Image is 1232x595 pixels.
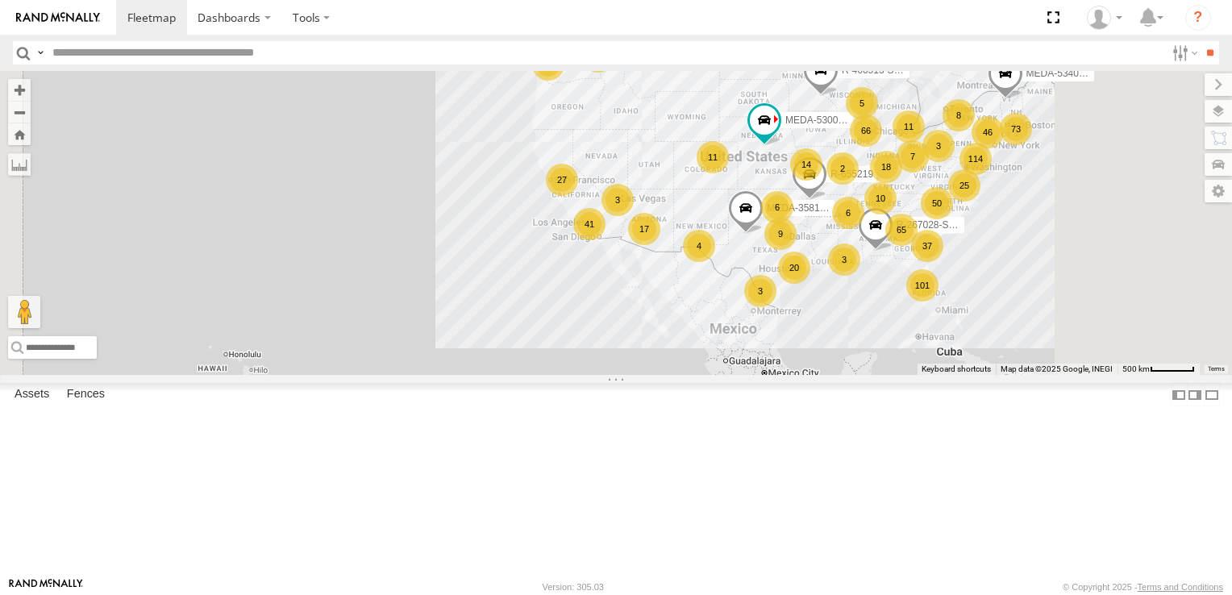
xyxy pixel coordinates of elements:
button: Drag Pegman onto the map to open Street View [8,296,40,328]
span: MEDA-530001-Roll [785,114,868,125]
div: 3 [922,130,955,162]
div: 2 [582,40,614,73]
div: 50 [921,187,953,219]
div: 27 [546,164,578,196]
span: 500 km [1122,364,1150,373]
div: 65 [885,214,918,246]
div: 18 [870,151,902,183]
div: 3 [601,184,634,216]
label: Dock Summary Table to the Right [1187,383,1203,406]
a: Visit our Website [9,579,83,595]
div: 114 [959,143,992,175]
span: R-267028-Swing [897,219,968,231]
label: Fences [59,384,113,406]
div: 46 [972,116,1004,148]
div: 3 [744,275,776,307]
button: Keyboard shortcuts [922,364,991,375]
div: 11 [893,110,925,143]
button: Zoom in [8,79,31,101]
label: Dock Summary Table to the Left [1171,383,1187,406]
a: Terms and Conditions [1138,582,1223,592]
div: 8 [943,99,975,131]
div: 4 [683,230,715,262]
div: 7 [897,140,929,173]
button: Map Scale: 500 km per 52 pixels [1118,364,1200,375]
button: Zoom out [8,101,31,123]
label: Search Filter Options [1166,41,1201,64]
div: Gregory Babington [1081,6,1128,30]
label: Hide Summary Table [1204,383,1220,406]
button: Zoom Home [8,123,31,145]
span: MEDA-534010-Roll [1026,68,1109,79]
div: 20 [778,252,810,284]
div: 17 [628,213,660,245]
div: 6 [761,191,793,223]
img: rand-logo.svg [16,12,100,23]
div: 101 [906,269,939,302]
div: 37 [911,230,943,262]
div: 9 [764,218,797,250]
div: Version: 305.03 [543,582,604,592]
div: © Copyright 2025 - [1063,582,1223,592]
a: Terms [1208,365,1225,372]
div: 73 [1000,113,1032,145]
div: 5 [846,87,878,119]
span: R-460513-Swing [842,64,914,76]
label: Map Settings [1205,180,1232,202]
label: Measure [8,153,31,176]
div: 10 [864,182,897,214]
div: 41 [573,208,606,240]
div: 3 [828,243,860,276]
div: 14 [790,148,822,181]
div: 6 [832,197,864,229]
label: Search Query [34,41,47,64]
div: 2 [826,152,859,185]
div: 11 [697,141,729,173]
i: ? [1185,5,1211,31]
label: Assets [6,384,57,406]
span: Map data ©2025 Google, INEGI [1001,364,1113,373]
div: 25 [948,169,980,202]
span: MEDA-358103-Roll [767,202,850,214]
div: 66 [850,114,882,147]
div: 8 [532,48,564,81]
